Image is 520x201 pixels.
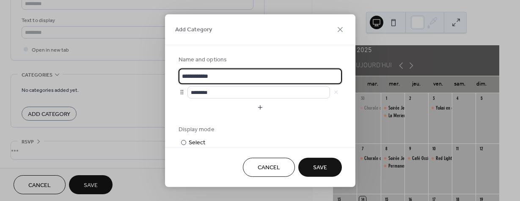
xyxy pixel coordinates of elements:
div: Select [189,138,305,147]
span: Cancel [258,163,280,172]
span: Save [313,163,327,172]
div: Display mode [179,125,340,134]
div: Name and options [179,55,340,64]
button: Cancel [243,158,295,177]
span: Add Category [175,25,212,34]
button: Save [298,158,342,177]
